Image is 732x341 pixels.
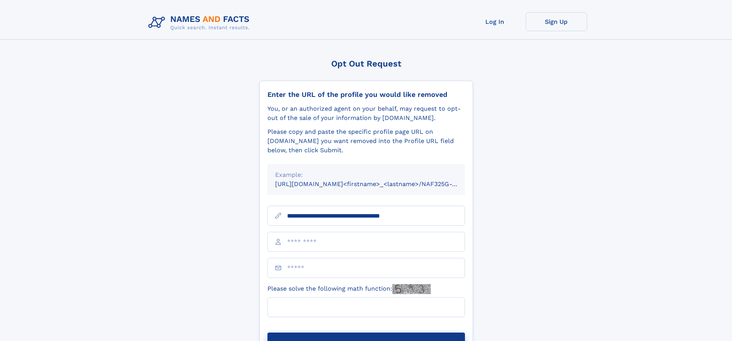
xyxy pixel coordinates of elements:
a: Sign Up [526,12,587,31]
label: Please solve the following math function: [267,284,431,294]
div: Please copy and paste the specific profile page URL on [DOMAIN_NAME] you want removed into the Pr... [267,127,465,155]
div: Enter the URL of the profile you would like removed [267,90,465,99]
div: Opt Out Request [259,59,473,68]
div: Example: [275,170,457,180]
a: Log In [464,12,526,31]
img: Logo Names and Facts [145,12,256,33]
div: You, or an authorized agent on your behalf, may request to opt-out of the sale of your informatio... [267,104,465,123]
small: [URL][DOMAIN_NAME]<firstname>_<lastname>/NAF325G-xxxxxxxx [275,180,480,188]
